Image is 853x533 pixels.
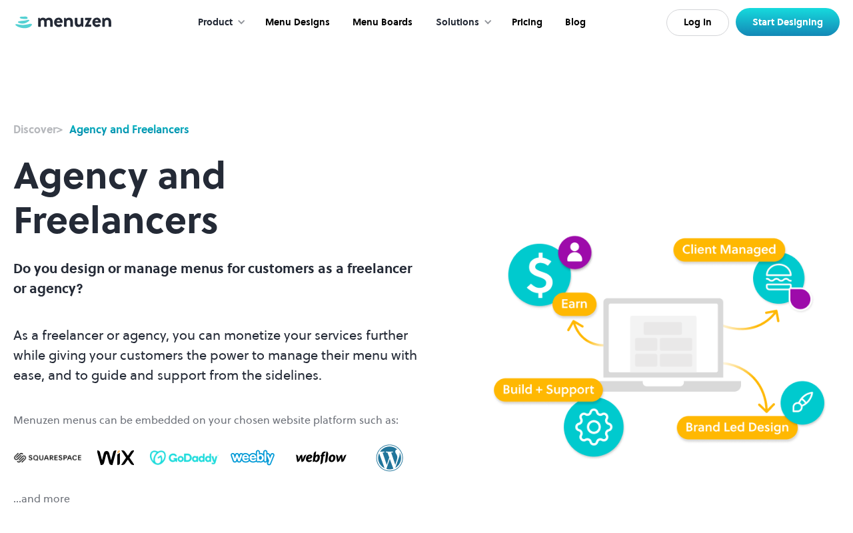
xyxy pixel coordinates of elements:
[423,2,499,43] div: Solutions
[198,15,233,30] div: Product
[736,8,840,36] a: Start Designing
[552,2,596,43] a: Blog
[13,121,63,137] div: >
[13,490,424,506] div: ...and more
[436,15,479,30] div: Solutions
[13,412,424,428] div: Menuzen menus can be embedded on your chosen website platform such as:
[340,2,423,43] a: Menu Boards
[185,2,253,43] div: Product
[13,259,424,298] p: Do you design or manage menus for customers as a freelancer or agency?
[253,2,340,43] a: Menu Designs
[13,325,424,385] p: As a freelancer or agency, you can monetize your services further while giving your customers the...
[13,137,424,259] h1: Agency and Freelancers
[499,2,552,43] a: Pricing
[69,121,189,137] div: Agency and Freelancers
[13,122,57,137] strong: Discover
[666,9,729,36] a: Log In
